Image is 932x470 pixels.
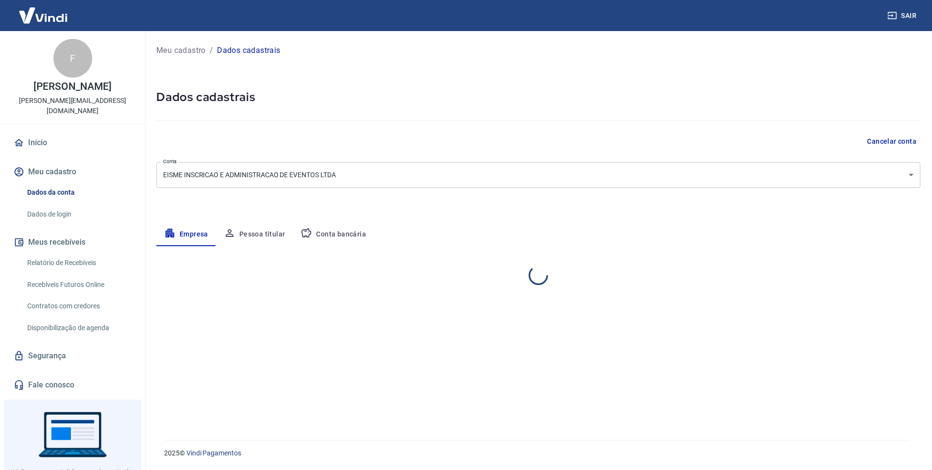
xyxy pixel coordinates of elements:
a: Segurança [12,345,133,367]
a: Dados da conta [23,183,133,202]
div: F [53,39,92,78]
a: Contratos com credores [23,296,133,316]
a: Relatório de Recebíveis [23,253,133,273]
button: Meu cadastro [12,161,133,183]
a: Meu cadastro [156,45,206,56]
label: Conta [163,158,177,165]
h5: Dados cadastrais [156,89,920,105]
a: Vindi Pagamentos [186,449,241,457]
p: [PERSON_NAME][EMAIL_ADDRESS][DOMAIN_NAME] [8,96,137,116]
button: Sair [885,7,920,25]
a: Fale conosco [12,374,133,396]
button: Pessoa titular [216,223,293,246]
img: Vindi [12,0,75,30]
p: 2025 © [164,448,909,458]
a: Disponibilização de agenda [23,318,133,338]
p: / [210,45,213,56]
button: Cancelar conta [863,133,920,151]
div: EISME INSCRICAO E ADMINISTRACAO DE EVENTOS LTDA [156,162,920,188]
p: [PERSON_NAME] [33,82,111,92]
button: Meus recebíveis [12,232,133,253]
a: Dados de login [23,204,133,224]
a: Recebíveis Futuros Online [23,275,133,295]
p: Dados cadastrais [217,45,280,56]
button: Empresa [156,223,216,246]
button: Conta bancária [293,223,374,246]
a: Início [12,132,133,153]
